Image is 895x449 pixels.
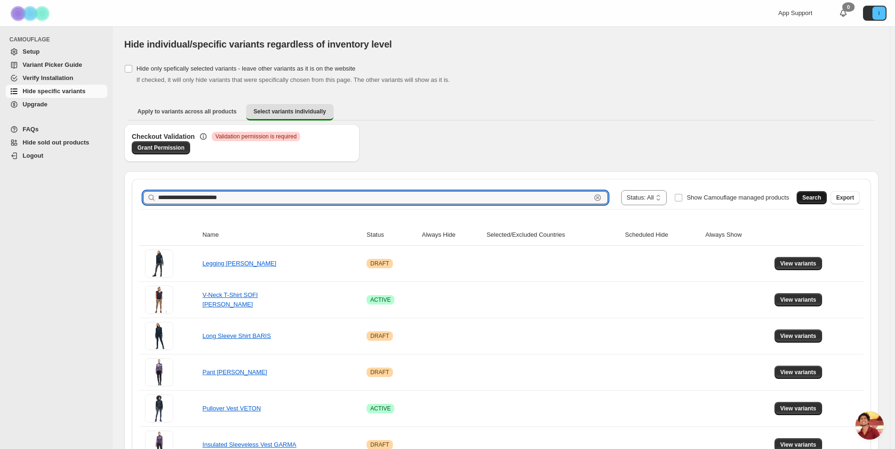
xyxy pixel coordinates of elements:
[6,58,107,72] a: Variant Picker Guide
[370,441,389,449] span: DRAFT
[6,136,107,149] a: Hide sold out products
[6,98,107,111] a: Upgrade
[254,108,326,115] span: Select variants individually
[419,224,483,246] th: Always Hide
[202,405,261,412] a: Pullover Vest VETON
[863,6,887,21] button: Avatar with initials I
[802,194,821,201] span: Search
[124,39,392,49] span: Hide individual/specific variants regardless of inventory level
[622,224,703,246] th: Scheduled Hide
[484,224,622,246] th: Selected/Excluded Countries
[202,260,276,267] a: Legging [PERSON_NAME]
[775,402,822,415] button: View variants
[780,405,816,412] span: View variants
[246,104,334,120] button: Select variants individually
[364,224,419,246] th: Status
[202,369,267,376] a: Pant [PERSON_NAME]
[23,152,43,159] span: Logout
[797,191,827,204] button: Search
[23,101,48,108] span: Upgrade
[6,85,107,98] a: Hide specific variants
[775,366,822,379] button: View variants
[836,194,854,201] span: Export
[6,149,107,162] a: Logout
[872,7,886,20] span: Avatar with initials I
[6,45,107,58] a: Setup
[6,72,107,85] a: Verify Installation
[370,296,391,304] span: ACTIVE
[137,144,184,152] span: Grant Permission
[370,332,389,340] span: DRAFT
[202,291,258,308] a: V-Neck T-Shirt SOFI [PERSON_NAME]
[23,126,39,133] span: FAQs
[137,108,237,115] span: Apply to variants across all products
[780,260,816,267] span: View variants
[200,224,364,246] th: Name
[23,61,82,68] span: Variant Picker Guide
[8,0,55,26] img: Camouflage
[703,224,772,246] th: Always Show
[136,65,355,72] span: Hide only spefically selected variants - leave other variants as it is on the website
[6,123,107,136] a: FAQs
[780,369,816,376] span: View variants
[130,104,244,119] button: Apply to variants across all products
[23,74,73,81] span: Verify Installation
[687,194,789,201] span: Show Camouflage managed products
[216,133,297,140] span: Validation permission is required
[370,369,389,376] span: DRAFT
[775,329,822,343] button: View variants
[839,8,848,18] a: 0
[202,332,271,339] a: Long Sleeve Shirt BARIS
[778,9,812,16] span: App Support
[136,76,450,83] span: If checked, it will only hide variants that were specifically chosen from this page. The other va...
[775,257,822,270] button: View variants
[370,260,389,267] span: DRAFT
[202,441,296,448] a: Insulated Sleeveless Vest GARMA
[9,36,108,43] span: CAMOUFLAGE
[775,293,822,306] button: View variants
[780,296,816,304] span: View variants
[780,441,816,449] span: View variants
[23,139,89,146] span: Hide sold out products
[370,405,391,412] span: ACTIVE
[132,132,195,141] h3: Checkout Validation
[842,2,855,12] div: 0
[23,88,86,95] span: Hide specific variants
[593,193,602,202] button: Clear
[132,141,190,154] a: Grant Permission
[878,10,879,16] text: I
[780,332,816,340] span: View variants
[855,411,884,440] div: Ouvrir le chat
[831,191,860,204] button: Export
[23,48,40,55] span: Setup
